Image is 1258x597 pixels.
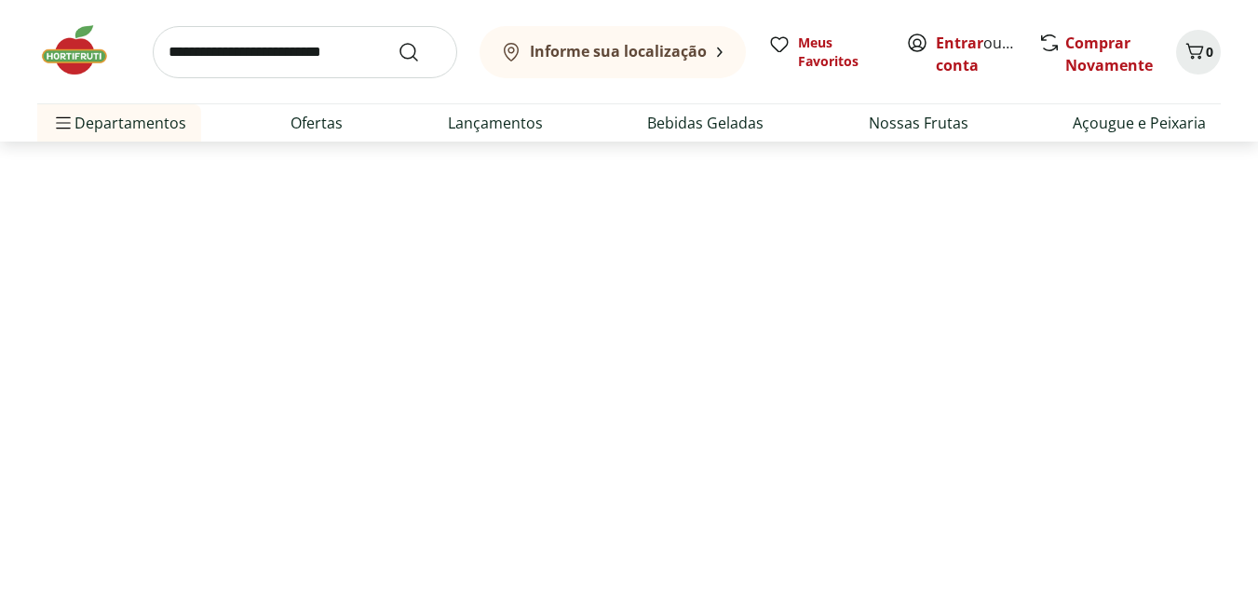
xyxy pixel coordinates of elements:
[291,112,343,134] a: Ofertas
[52,101,186,145] span: Departamentos
[768,34,884,71] a: Meus Favoritos
[936,33,983,53] a: Entrar
[798,34,884,71] span: Meus Favoritos
[52,101,74,145] button: Menu
[936,33,1038,75] a: Criar conta
[448,112,543,134] a: Lançamentos
[1073,112,1206,134] a: Açougue e Peixaria
[1176,30,1221,75] button: Carrinho
[936,32,1019,76] span: ou
[1065,33,1153,75] a: Comprar Novamente
[530,41,707,61] b: Informe sua localização
[153,26,457,78] input: search
[1206,43,1213,61] span: 0
[398,41,442,63] button: Submit Search
[869,112,968,134] a: Nossas Frutas
[37,22,130,78] img: Hortifruti
[647,112,764,134] a: Bebidas Geladas
[480,26,746,78] button: Informe sua localização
